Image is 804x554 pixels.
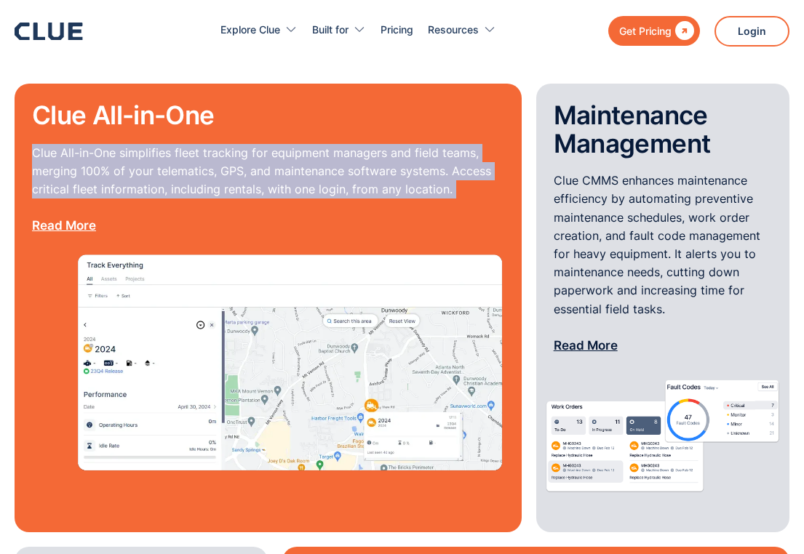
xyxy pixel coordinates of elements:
a: Read More [554,338,618,353]
a: Read More [32,218,96,233]
div:  [672,22,694,40]
div: Explore Clue [220,7,298,53]
div: Explore Clue [220,7,280,53]
div: Resources [428,7,496,53]
div: Resources [428,7,479,53]
a: Login [715,16,789,47]
h2: Clue All-in-One [32,101,504,129]
h2: Maintenance Management [554,101,772,157]
p: Clue CMMS enhances maintenance efficiency by automating preventive maintenance schedules, work or... [554,172,772,355]
div: Get Pricing [619,22,672,40]
iframe: Chat Widget [542,350,804,554]
p: Clue All-in-One simplifies fleet tracking for equipment managers and field teams, merging 100% of... [32,144,504,236]
a: Pricing [381,7,413,53]
div: Built for [312,7,349,53]
img: asset tracking image [76,254,504,473]
div: Built for [312,7,366,53]
a: Get Pricing [608,16,700,46]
